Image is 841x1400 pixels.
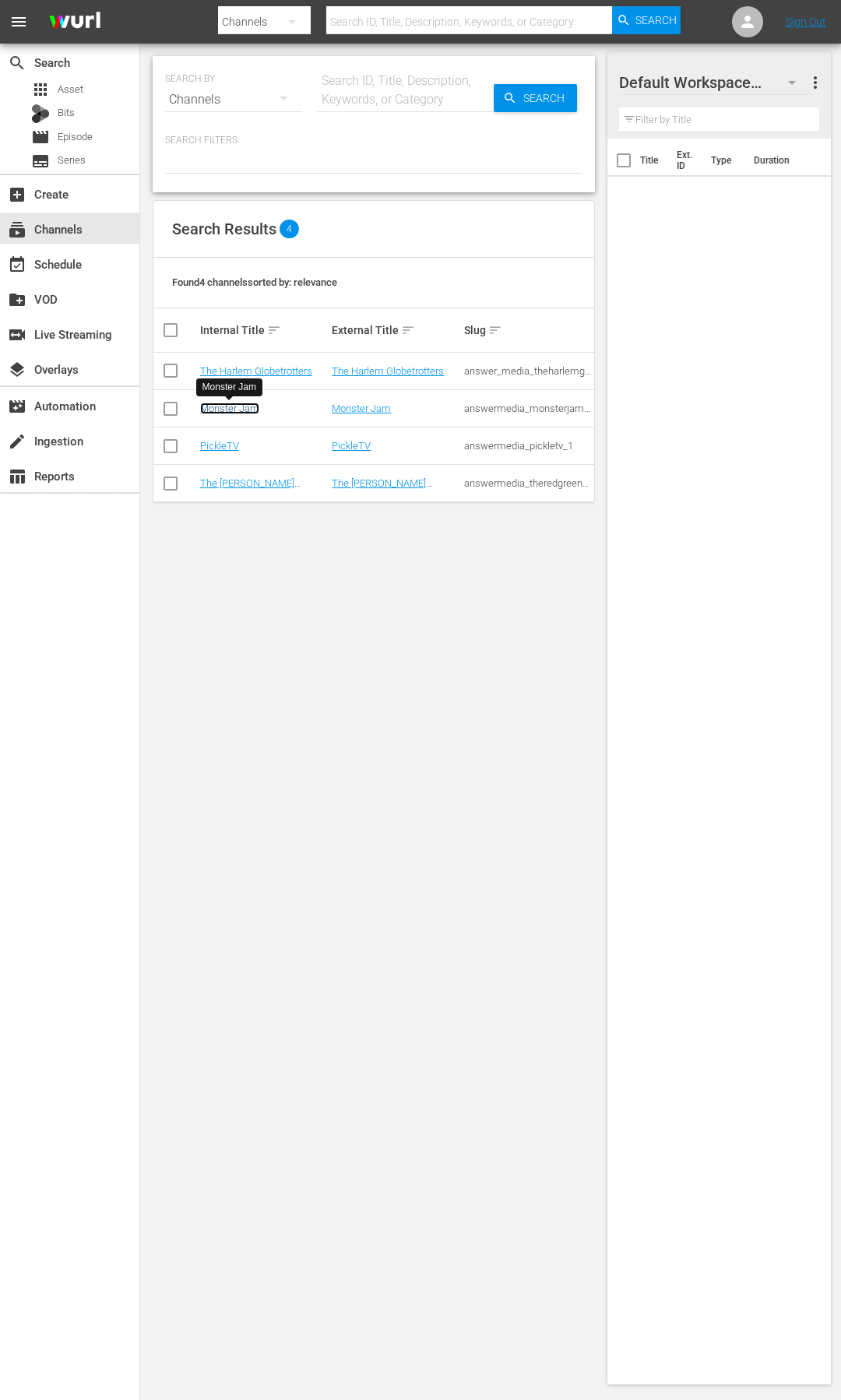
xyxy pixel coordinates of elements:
button: more_vert [806,64,825,101]
span: Bits [58,105,75,121]
button: Search [612,6,681,34]
div: Slug [464,321,592,339]
span: Search [8,54,26,72]
span: Series [58,153,86,168]
span: Schedule [8,255,26,274]
span: Series [31,152,50,171]
p: Search Filters: [165,134,582,147]
span: Create [8,185,26,204]
span: Live Streaming [8,325,26,344]
th: Title [640,139,667,182]
div: answer_media_theharlemglobetrotters_1 [464,365,592,377]
span: Found 4 channels sorted by: relevance [172,276,337,288]
span: Asset [58,82,83,97]
a: The Harlem Globetrotters [200,365,312,377]
div: Bits [31,104,50,123]
span: more_vert [806,73,825,92]
span: VOD [8,290,26,309]
span: sort [488,323,502,337]
span: Search [635,6,677,34]
div: Internal Title [200,321,328,339]
a: The Harlem Globetrotters [332,365,444,377]
span: Search Results [172,220,276,238]
div: answermedia_pickletv_1 [464,440,592,452]
span: Episode [31,128,50,146]
div: External Title [332,321,459,339]
div: answermedia_monsterjam_1 [464,403,592,414]
button: Search [494,84,577,112]
a: Sign Out [786,16,826,28]
img: ans4CAIJ8jUAAAAAAAAAAAAAAAAAAAAAAAAgQb4GAAAAAAAAAAAAAAAAAAAAAAAAJMjXAAAAAAAAAAAAAAAAAAAAAAAAgAT5G... [37,4,112,40]
span: Episode [58,129,93,145]
span: 4 [280,220,299,238]
a: The [PERSON_NAME] Channel [332,477,432,501]
span: Overlays [8,361,26,379]
span: Automation [8,397,26,416]
span: 0 [754,68,773,100]
th: Duration [744,139,838,182]
a: The [PERSON_NAME] Channel [200,477,301,501]
span: Search [517,84,577,112]
a: PickleTV [332,440,371,452]
a: PickleTV [200,440,239,452]
span: Ingestion [8,432,26,451]
div: Search ID, Title, Description, Keywords, or Category [318,72,494,109]
div: Default Workspace [619,61,811,104]
span: sort [401,323,415,337]
th: Ext. ID [667,139,702,182]
div: Channels [165,78,302,121]
a: Monster Jam [332,403,391,414]
span: Channels [8,220,26,239]
span: Asset [31,80,50,99]
th: Type [702,139,744,182]
div: Monster Jam [202,381,256,394]
span: Reports [8,467,26,486]
span: sort [267,323,281,337]
div: answermedia_theredgreenshow_2 [464,477,592,489]
a: Monster Jam [200,403,259,414]
span: menu [9,12,28,31]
